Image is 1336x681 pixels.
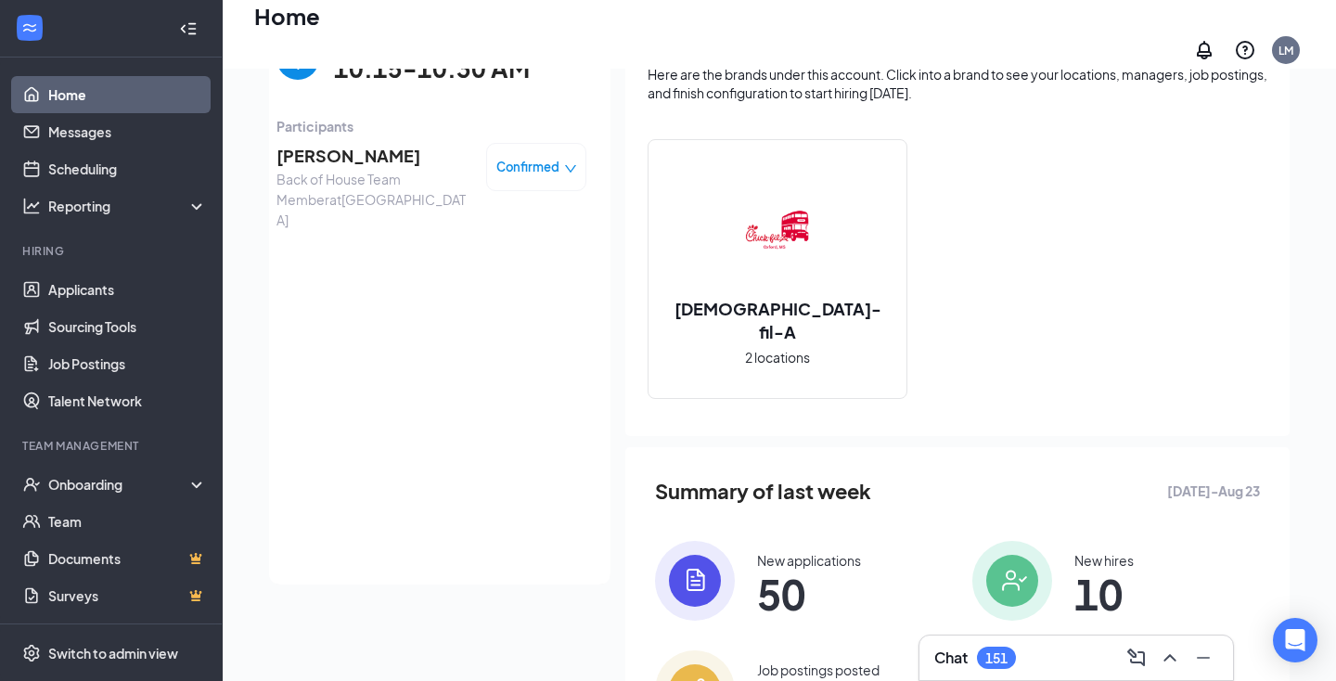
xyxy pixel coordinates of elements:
[757,661,880,679] div: Job postings posted
[1192,647,1214,669] svg: Minimize
[1193,39,1215,61] svg: Notifications
[48,271,207,308] a: Applicants
[1234,39,1256,61] svg: QuestionInfo
[1188,643,1218,673] button: Minimize
[934,648,968,668] h3: Chat
[48,197,208,215] div: Reporting
[48,503,207,540] a: Team
[718,171,837,289] img: Chick-fil-A
[496,158,559,176] span: Confirmed
[22,197,41,215] svg: Analysis
[276,116,586,136] span: Participants
[48,475,191,494] div: Onboarding
[48,150,207,187] a: Scheduling
[1278,43,1293,58] div: LM
[48,113,207,150] a: Messages
[22,243,203,259] div: Hiring
[48,540,207,577] a: DocumentsCrown
[1074,577,1134,610] span: 10
[648,65,1267,102] div: Here are the brands under this account. Click into a brand to see your locations, managers, job p...
[1074,551,1134,570] div: New hires
[179,19,198,38] svg: Collapse
[1155,643,1185,673] button: ChevronUp
[757,551,861,570] div: New applications
[1273,618,1317,662] div: Open Intercom Messenger
[745,347,810,367] span: 2 locations
[48,308,207,345] a: Sourcing Tools
[334,50,530,88] span: 10:15-10:30 AM
[1159,647,1181,669] svg: ChevronUp
[48,345,207,382] a: Job Postings
[20,19,39,37] svg: WorkstreamLogo
[564,162,577,175] span: down
[48,382,207,419] a: Talent Network
[757,577,861,610] span: 50
[1167,481,1260,501] span: [DATE] - Aug 23
[22,644,41,662] svg: Settings
[1122,643,1151,673] button: ComposeMessage
[276,143,471,169] span: [PERSON_NAME]
[48,577,207,614] a: SurveysCrown
[1125,647,1148,669] svg: ComposeMessage
[655,475,871,508] span: Summary of last week
[22,475,41,494] svg: UserCheck
[655,541,735,621] img: icon
[276,169,471,230] span: Back of House Team Member at [GEOGRAPHIC_DATA]
[22,438,203,454] div: Team Management
[48,76,207,113] a: Home
[972,541,1052,621] img: icon
[985,650,1008,666] div: 151
[649,297,906,343] h2: [DEMOGRAPHIC_DATA]-fil-A
[48,644,178,662] div: Switch to admin view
